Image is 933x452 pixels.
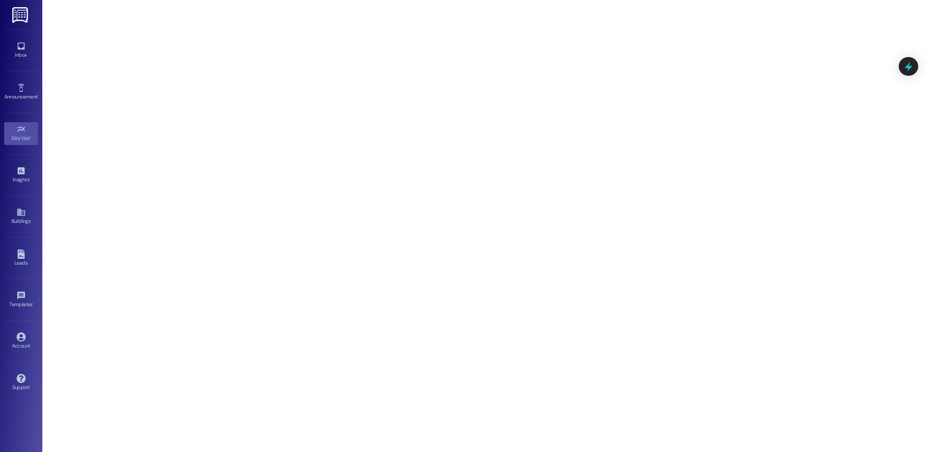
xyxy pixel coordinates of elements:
[4,205,38,228] a: Buildings
[4,371,38,394] a: Support
[12,7,30,23] img: ResiDesk Logo
[4,164,38,186] a: Insights •
[4,247,38,270] a: Leads
[4,122,38,145] a: Site Visit •
[4,330,38,353] a: Account
[29,175,30,181] span: •
[30,134,32,140] span: •
[38,93,39,99] span: •
[4,288,38,311] a: Templates •
[33,300,34,306] span: •
[4,39,38,62] a: Inbox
